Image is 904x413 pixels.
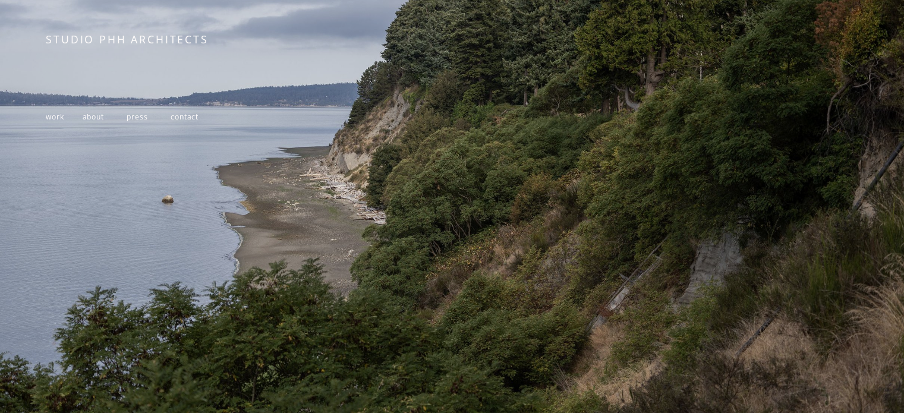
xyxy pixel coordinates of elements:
a: work [46,112,64,122]
span: STUDIO PHH ARCHITECTS [46,32,208,46]
a: press [127,112,147,122]
a: about [83,112,104,122]
a: contact [171,112,199,122]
